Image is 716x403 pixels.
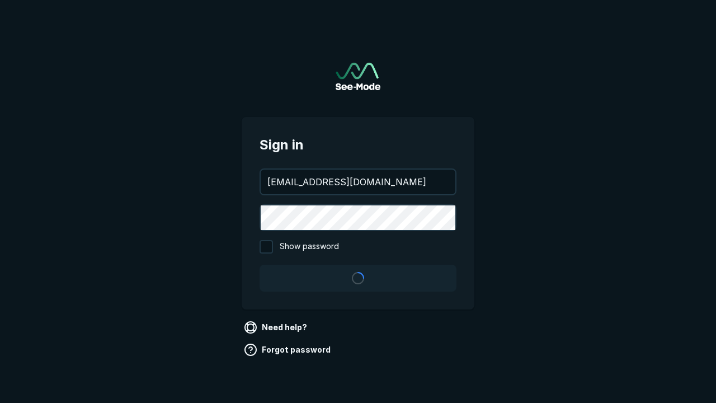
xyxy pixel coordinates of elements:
a: Go to sign in [336,63,380,90]
input: your@email.com [261,170,455,194]
span: Sign in [260,135,456,155]
a: Forgot password [242,341,335,359]
img: See-Mode Logo [336,63,380,90]
a: Need help? [242,318,312,336]
span: Show password [280,240,339,254]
